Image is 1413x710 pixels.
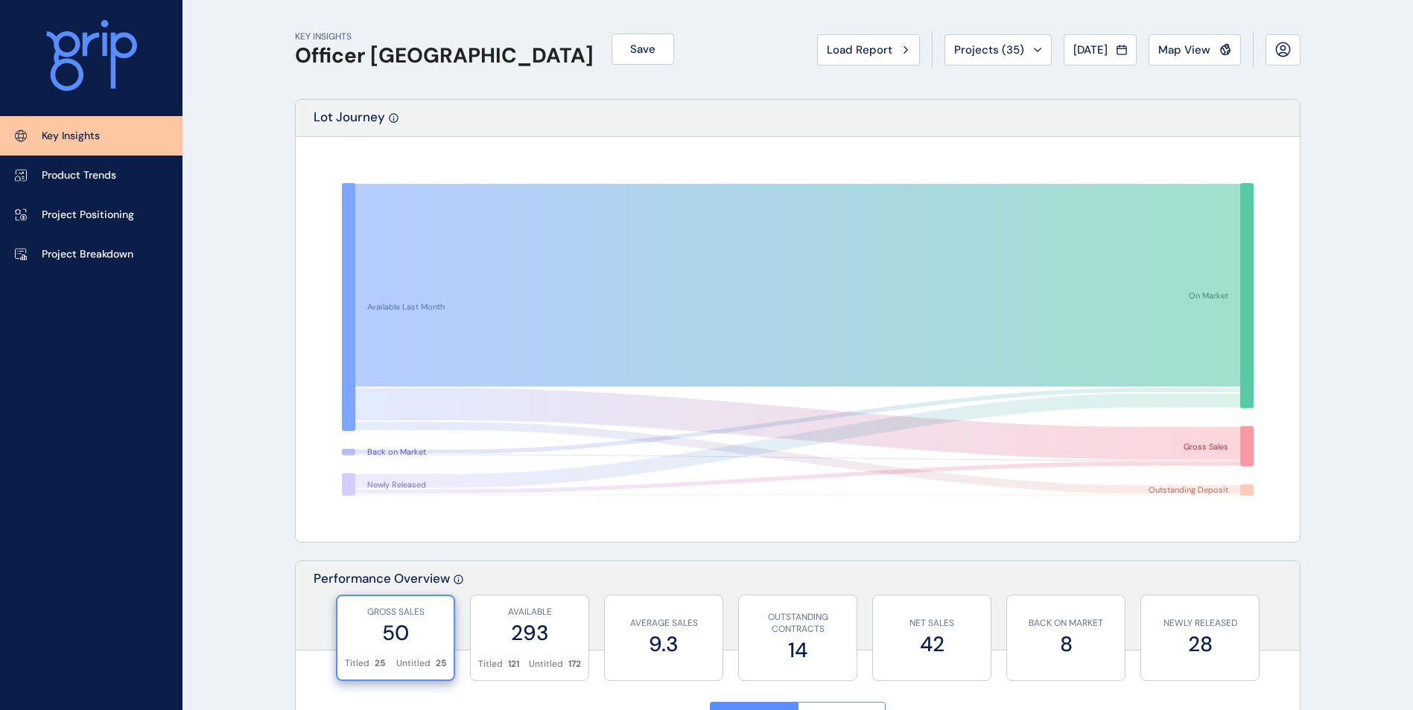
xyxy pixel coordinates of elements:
p: KEY INSIGHTS [295,31,594,43]
p: Project Breakdown [42,247,133,262]
p: OUTSTANDING CONTRACTS [746,611,849,636]
p: NET SALES [880,617,983,630]
span: Load Report [827,42,892,57]
span: Map View [1158,42,1210,57]
p: NEWLY RELEASED [1149,617,1251,630]
span: Save [630,42,655,57]
p: Titled [478,658,503,671]
label: 28 [1149,630,1251,659]
p: 25 [436,657,446,670]
p: Lot Journey [314,109,385,136]
label: 50 [345,618,446,647]
span: [DATE] [1073,42,1108,57]
button: Projects (35) [944,34,1052,65]
p: 25 [375,657,385,670]
p: Untitled [529,658,563,671]
p: BACK ON MARKET [1014,617,1117,630]
label: 42 [880,630,983,659]
label: 14 [746,636,849,665]
button: Save [612,33,674,65]
p: 172 [568,658,581,671]
button: Map View [1149,34,1241,65]
p: GROSS SALES [345,606,446,618]
p: Performance Overview [314,570,450,650]
p: AVERAGE SALES [612,617,715,630]
label: 9.3 [612,630,715,659]
label: 8 [1014,630,1117,659]
h1: Officer [GEOGRAPHIC_DATA] [295,43,594,68]
p: 121 [508,658,519,671]
button: Load Report [817,34,920,65]
p: Product Trends [42,168,116,183]
button: [DATE] [1064,34,1137,65]
p: AVAILABLE [478,606,581,618]
p: Titled [345,657,369,670]
p: Project Positioning [42,208,134,223]
p: Untitled [396,657,431,670]
label: 293 [478,618,581,647]
span: Projects ( 35 ) [954,42,1024,57]
p: Key Insights [42,129,100,144]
